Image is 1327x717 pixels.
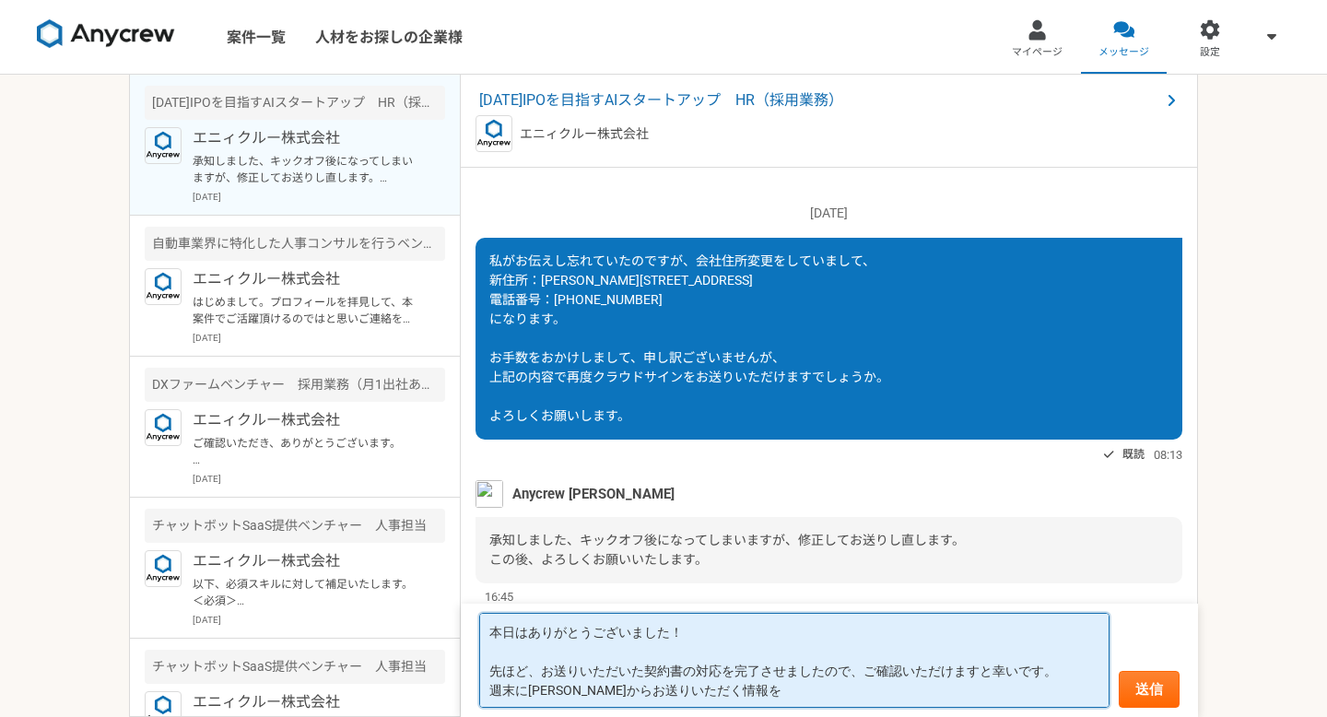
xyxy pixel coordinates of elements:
[512,484,675,504] span: Anycrew [PERSON_NAME]
[193,190,445,204] p: [DATE]
[193,409,420,431] p: エニィクルー株式会社
[489,253,889,423] span: 私がお伝えし忘れていたのですが、会社住所変更をしていまして、 新住所：[PERSON_NAME][STREET_ADDRESS] 電話番号：[PHONE_NUMBER] になります。 お手数をお...
[479,89,1160,112] span: [DATE]IPOを目指すAIスタートアップ HR（採用業務）
[476,204,1182,223] p: [DATE]
[145,409,182,446] img: logo_text_blue_01.png
[1012,45,1063,60] span: マイページ
[193,691,420,713] p: エニィクルー株式会社
[145,86,445,120] div: [DATE]IPOを目指すAIスタートアップ HR（採用業務）
[193,268,420,290] p: エニィクルー株式会社
[476,480,503,508] img: MHYT8150_2.jpg
[1122,443,1145,465] span: 既読
[485,588,513,605] span: 16:45
[37,19,175,49] img: 8DqYSo04kwAAAAASUVORK5CYII=
[193,294,420,327] p: はじめまして。プロフィールを拝見して、本案件でご活躍頂けるのではと思いご連絡を差し上げました。 案件ページの内容をご確認頂き、もし条件など合致されるようでしたら是非詳細をご案内できればと思います...
[1119,671,1180,708] button: 送信
[145,127,182,164] img: logo_text_blue_01.png
[476,115,512,152] img: logo_text_blue_01.png
[193,550,420,572] p: エニィクルー株式会社
[145,509,445,543] div: チャットボットSaaS提供ベンチャー 人事担当
[193,435,420,468] p: ご確認いただき、ありがとうございます。 それでは、また内容を詰めまして、ご連絡いたします。 引き続き、よろしくお願いいたします。
[1200,45,1220,60] span: 設定
[193,331,445,345] p: [DATE]
[145,550,182,587] img: logo_text_blue_01.png
[479,613,1110,708] textarea: 本日はありがとうございました！ 先ほど、お送りいただいた契約書の対応を完了させましたので、ご確認いただけますと幸いです。 週末に[PERSON_NAME]からお送りいただく情報を
[145,268,182,305] img: logo_text_blue_01.png
[489,533,965,567] span: 承知しました、キックオフ後になってしまいますが、修正してお送りし直します。 この後、よろしくお願いいたします。
[1098,45,1149,60] span: メッセージ
[1154,446,1182,464] span: 08:13
[193,153,420,186] p: 承知しました、キックオフ後になってしまいますが、修正してお送りし直します。 この後、よろしくお願いいたします。
[520,124,649,144] p: エニィクルー株式会社
[145,227,445,261] div: 自動車業界に特化した人事コンサルを行うベンチャー企業での採用担当を募集
[193,472,445,486] p: [DATE]
[193,127,420,149] p: エニィクルー株式会社
[193,576,420,609] p: 以下、必須スキルに対して補足いたします。 ＜必須＞ ・エージェントコントロールのご経験 →昨年、採用支援を始めてから現在に至るまで経験がございます。また、それまでの5年間、エージェント側として勤...
[145,368,445,402] div: DXファームベンチャー 採用業務（月1出社あり）
[145,650,445,684] div: チャットボットSaaS提供ベンチャー 人事担当
[193,613,445,627] p: [DATE]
